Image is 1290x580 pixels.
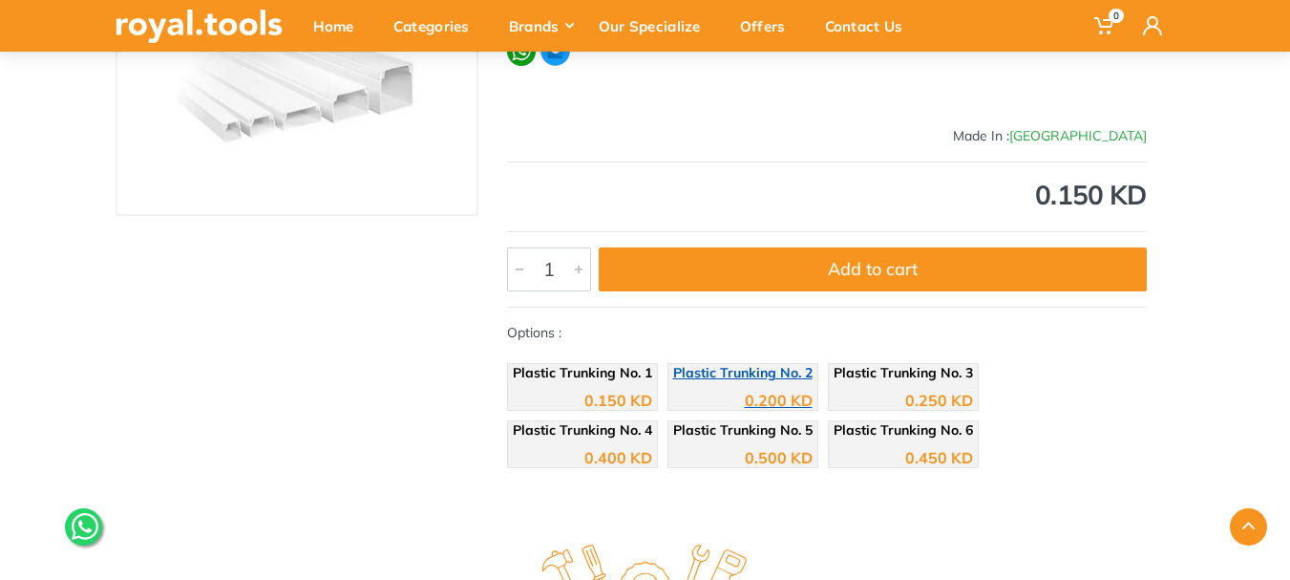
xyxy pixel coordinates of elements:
span: 0 [1109,9,1124,23]
span: Plastic Trunking No. 4 [513,421,652,439]
div: Options : [507,323,1147,478]
button: Add to cart [599,247,1147,291]
div: Our Specialize [585,6,727,46]
img: royal.tools Logo [116,10,283,43]
div: Brands [496,6,585,46]
div: Home [300,6,380,46]
div: 0.200 KD [745,393,813,408]
a: Plastic Trunking No. 4 0.400 KD [507,420,658,468]
div: Contact Us [812,6,929,46]
span: Plastic Trunking No. 1 [513,364,652,381]
a: Plastic Trunking No. 6 0.450 KD [828,420,979,468]
div: 0.450 KD [905,450,973,465]
span: Plastic Trunking No. 3 [834,364,973,381]
div: 0.500 KD [745,450,813,465]
div: Offers [727,6,812,46]
a: Plastic Trunking No. 1 0.150 KD [507,363,658,411]
div: 0.150 KD [507,182,1147,208]
a: Plastic Trunking No. 3 0.250 KD [828,363,979,411]
div: Made In : [507,126,1147,146]
a: Plastic Trunking No. 2 0.200 KD [667,363,818,411]
span: Plastic Trunking No. 6 [834,421,973,439]
img: Undefined [1089,78,1147,126]
div: Categories [380,6,496,46]
a: Plastic Trunking No. 5 0.500 KD [667,420,818,468]
div: 0.150 KD [584,393,652,408]
span: [GEOGRAPHIC_DATA] [1009,127,1147,144]
span: Plastic Trunking No. 2 [673,364,813,381]
div: 0.400 KD [584,450,652,465]
span: Plastic Trunking No. 5 [673,421,813,439]
div: 0.250 KD [905,393,973,408]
